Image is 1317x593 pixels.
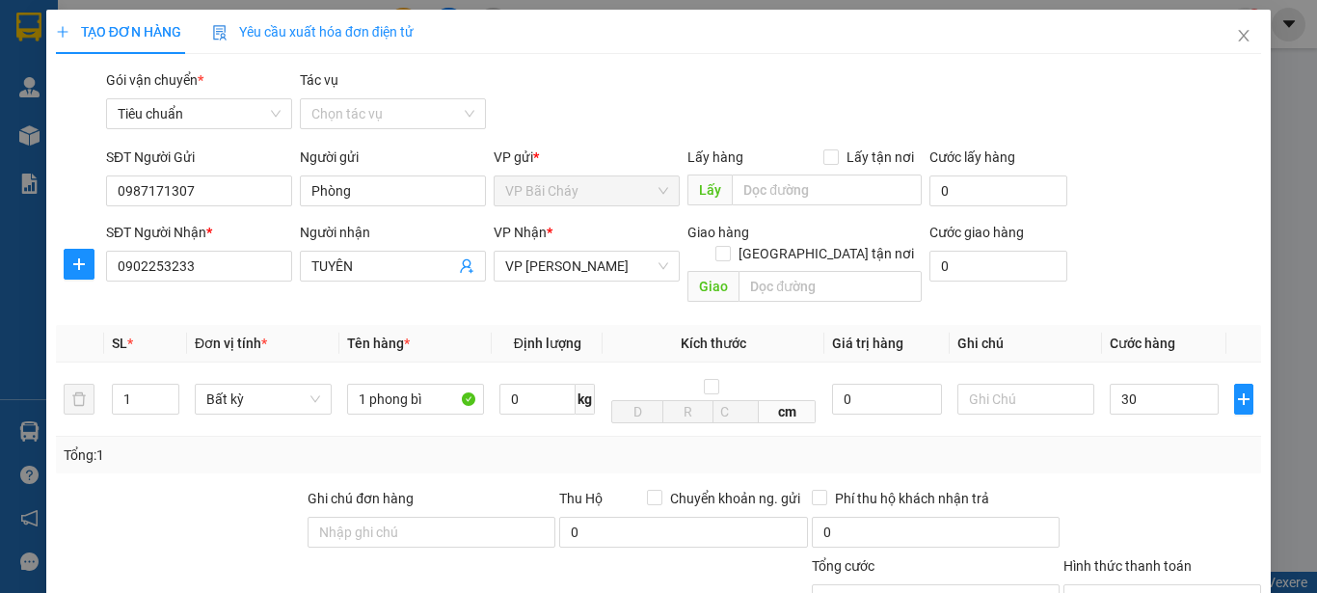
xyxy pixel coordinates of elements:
[459,258,474,274] span: user-add
[494,225,547,240] span: VP Nhận
[1217,10,1271,64] button: Close
[56,24,181,40] span: TẠO ĐƠN HÀNG
[662,400,714,423] input: R
[576,384,595,415] span: kg
[832,384,941,415] input: 0
[26,10,187,51] strong: Công ty TNHH Phúc Xuyên
[505,252,668,281] span: VP Dương Đình Nghệ
[681,336,746,351] span: Kích thước
[64,445,510,466] div: Tổng: 1
[731,243,922,264] span: [GEOGRAPHIC_DATA] tận nơi
[832,336,903,351] span: Giá trị hàng
[1110,336,1175,351] span: Cước hàng
[687,175,732,205] span: Lấy
[1063,558,1192,574] label: Hình thức thanh toán
[15,73,200,107] strong: 024 3236 3236 -
[195,336,267,351] span: Đơn vị tính
[687,149,743,165] span: Lấy hàng
[514,336,581,351] span: Định lượng
[1235,391,1252,407] span: plus
[611,400,663,423] input: D
[300,147,486,168] div: Người gửi
[308,517,555,548] input: Ghi chú đơn hàng
[106,222,292,243] div: SĐT Người Nhận
[212,25,228,40] img: icon
[929,251,1067,282] input: Cước giao hàng
[929,149,1015,165] label: Cước lấy hàng
[308,491,414,506] label: Ghi chú đơn hàng
[812,558,874,574] span: Tổng cước
[687,225,749,240] span: Giao hàng
[732,175,922,205] input: Dọc đường
[64,249,94,280] button: plus
[739,271,922,302] input: Dọc đường
[950,325,1102,363] th: Ghi chú
[300,72,338,88] label: Tác vụ
[23,129,191,180] span: Gửi hàng Hạ Long: Hotline:
[662,488,808,509] span: Chuyển khoản ng. gửi
[106,147,292,168] div: SĐT Người Gửi
[347,384,484,415] input: VD: Bàn, Ghế
[839,147,922,168] span: Lấy tận nơi
[1234,384,1253,415] button: plus
[494,147,680,168] div: VP gửi
[65,256,94,272] span: plus
[212,24,414,40] span: Yêu cầu xuất hóa đơn điện tử
[712,400,759,423] input: C
[827,488,997,509] span: Phí thu hộ khách nhận trả
[112,336,127,351] span: SL
[14,56,200,124] span: Gửi hàng [GEOGRAPHIC_DATA]: Hotline:
[106,72,203,88] span: Gói vận chuyển
[505,176,668,205] span: VP Bãi Cháy
[559,491,603,506] span: Thu Hộ
[64,384,94,415] button: delete
[1236,28,1251,43] span: close
[206,385,320,414] span: Bất kỳ
[347,336,410,351] span: Tên hàng
[759,400,816,423] span: cm
[118,99,281,128] span: Tiêu chuẩn
[56,25,69,39] span: plus
[957,384,1094,415] input: Ghi Chú
[300,222,486,243] div: Người nhận
[46,91,199,124] strong: 0888 827 827 - 0848 827 827
[687,271,739,302] span: Giao
[929,225,1024,240] label: Cước giao hàng
[929,175,1067,206] input: Cước lấy hàng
